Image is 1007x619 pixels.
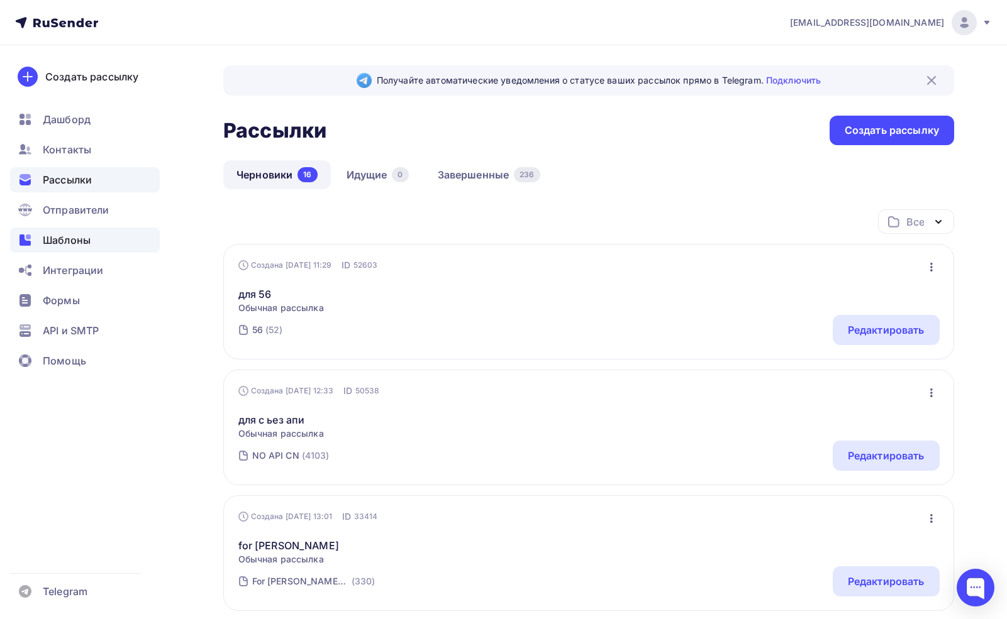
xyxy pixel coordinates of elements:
[845,123,939,138] div: Создать рассылку
[352,575,376,588] div: (330)
[43,112,91,127] span: Дашборд
[43,172,92,187] span: Рассылки
[43,233,91,248] span: Шаблоны
[10,288,160,313] a: Формы
[766,75,821,85] a: Подключить
[43,202,109,217] span: Отправители
[43,323,99,338] span: API и SMTP
[252,324,263,336] div: 56
[353,259,378,271] span: 52603
[355,385,380,397] span: 50538
[10,227,160,253] a: Шаблоны
[333,160,422,189] a: Идущие0
[223,118,326,143] h2: Рассылки
[43,353,86,368] span: Помощь
[878,209,954,234] button: Все
[10,107,160,132] a: Дашборд
[790,16,944,29] span: [EMAIL_ADDRESS][DOMAIN_NAME]
[45,69,138,84] div: Создать рассылку
[514,167,540,182] div: 236
[251,571,377,591] a: For [PERSON_NAME] NEW (330)
[298,167,317,182] div: 16
[238,538,339,553] a: for [PERSON_NAME]
[238,427,324,440] span: Обычная рассылка
[10,167,160,192] a: Рассылки
[392,167,408,182] div: 0
[342,259,350,271] span: ID
[354,510,378,523] span: 33414
[302,449,330,462] div: (4103)
[238,386,334,396] div: Создана [DATE] 12:33
[238,412,324,427] a: для с ьез апи
[265,324,283,336] div: (52)
[251,446,331,466] a: NO API CN (4103)
[238,553,339,566] span: Обычная рассылка
[848,322,925,337] div: Редактировать
[43,142,91,157] span: Контакты
[43,263,103,278] span: Интеграции
[10,137,160,162] a: Контакты
[425,160,554,189] a: Завершенные236
[343,385,352,397] span: ID
[238,302,324,314] span: Обычная рассылка
[790,10,992,35] a: [EMAIL_ADDRESS][DOMAIN_NAME]
[848,448,925,463] div: Редактировать
[342,510,351,523] span: ID
[377,74,821,87] span: Получайте автоматические уведомления о статусе ваших рассылок прямо в Telegram.
[251,320,284,340] a: 56 (52)
[238,287,324,302] a: для 56
[906,214,924,229] div: Все
[43,584,87,599] span: Telegram
[252,449,299,462] div: NO API CN
[238,260,332,270] div: Создана [DATE] 11:29
[223,160,331,189] a: Черновики16
[43,293,80,308] span: Формы
[252,575,349,588] div: For [PERSON_NAME] NEW
[238,512,333,522] div: Создана [DATE] 13:01
[848,574,925,589] div: Редактировать
[357,73,372,88] img: Telegram
[10,197,160,222] a: Отправители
